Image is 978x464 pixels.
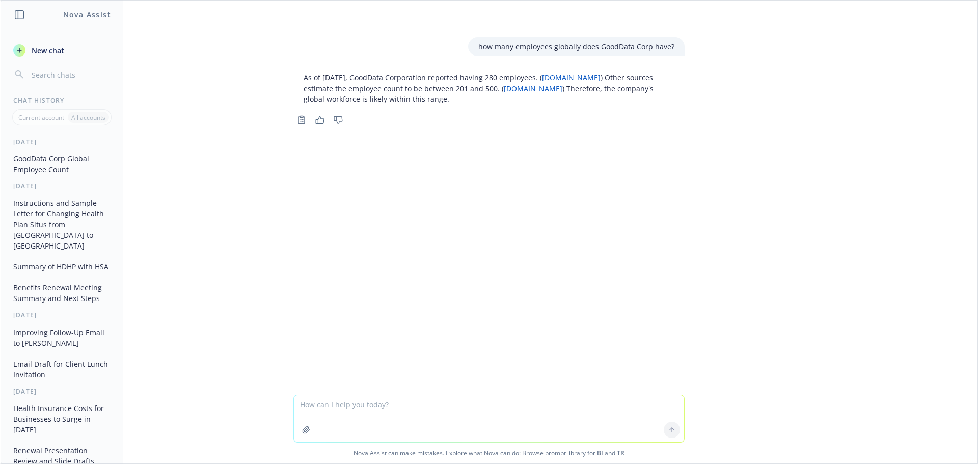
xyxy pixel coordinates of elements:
[330,113,346,127] button: Thumbs down
[297,115,306,124] svg: Copy to clipboard
[9,258,115,275] button: Summary of HDHP with HSA
[9,279,115,307] button: Benefits Renewal Meeting Summary and Next Steps
[71,113,105,122] p: All accounts
[597,449,603,457] a: BI
[9,400,115,438] button: Health Insurance Costs for Businesses to Surge in [DATE]
[1,311,123,319] div: [DATE]
[9,356,115,383] button: Email Draft for Client Lunch Invitation
[30,45,64,56] span: New chat
[9,195,115,254] button: Instructions and Sample Letter for Changing Health Plan Situs from [GEOGRAPHIC_DATA] to [GEOGRAPH...
[542,73,601,83] a: [DOMAIN_NAME]
[1,182,123,190] div: [DATE]
[1,96,123,105] div: Chat History
[18,113,64,122] p: Current account
[30,68,111,82] input: Search chats
[9,150,115,178] button: GoodData Corp Global Employee Count
[504,84,562,93] a: [DOMAIN_NAME]
[617,449,624,457] a: TR
[9,324,115,351] button: Improving Follow-Up Email to [PERSON_NAME]
[63,9,111,20] h1: Nova Assist
[304,72,674,104] p: As of [DATE], GoodData Corporation reported having 280 employees. ( ) Other sources estimate the ...
[1,138,123,146] div: [DATE]
[1,387,123,396] div: [DATE]
[5,443,973,463] span: Nova Assist can make mistakes. Explore what Nova can do: Browse prompt library for and
[9,41,115,60] button: New chat
[478,41,674,52] p: how many employees globally does GoodData Corp have?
